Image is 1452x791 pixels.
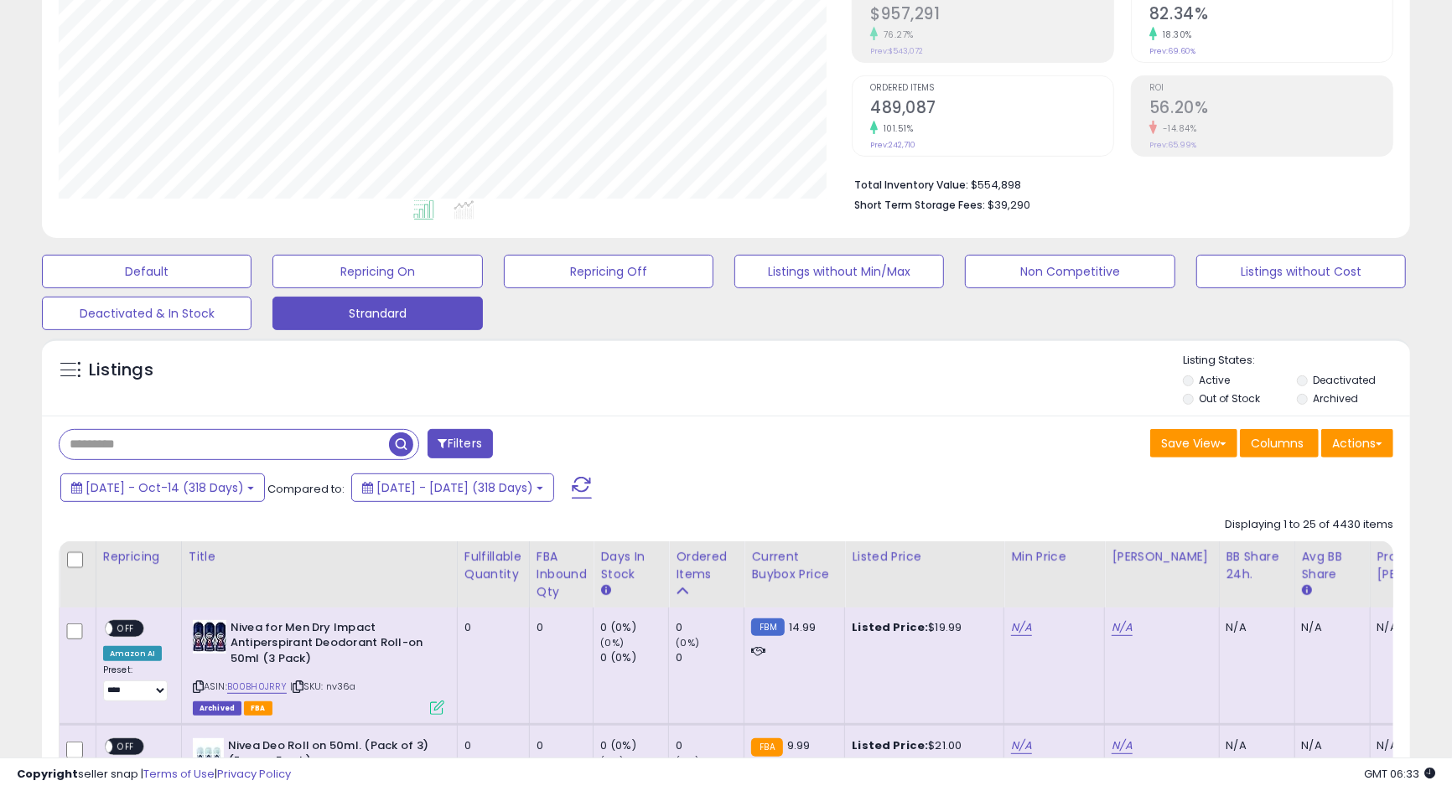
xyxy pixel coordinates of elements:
[751,738,782,757] small: FBA
[86,479,244,496] span: [DATE] - Oct-14 (318 Days)
[464,548,522,583] div: Fulfillable Quantity
[428,429,493,458] button: Filters
[734,255,944,288] button: Listings without Min/Max
[1226,738,1282,753] div: N/A
[1240,429,1319,458] button: Columns
[870,4,1113,27] h2: $957,291
[244,701,272,716] span: FBA
[267,481,345,497] span: Compared to:
[1302,583,1312,598] small: Avg BB Share.
[676,620,744,635] div: 0
[42,255,252,288] button: Default
[1302,548,1363,583] div: Avg BB Share
[1112,548,1211,566] div: [PERSON_NAME]
[870,140,915,150] small: Prev: 242,710
[103,548,174,566] div: Repricing
[878,122,914,135] small: 101.51%
[676,548,737,583] div: Ordered Items
[787,737,811,753] span: 9.99
[600,548,661,583] div: Days In Stock
[852,738,991,753] div: $21.00
[376,479,533,496] span: [DATE] - [DATE] (318 Days)
[112,739,139,753] span: OFF
[351,473,554,502] button: [DATE] - [DATE] (318 Days)
[600,620,668,635] div: 0 (0%)
[1226,620,1282,635] div: N/A
[852,620,991,635] div: $19.99
[217,766,291,782] a: Privacy Policy
[17,766,78,782] strong: Copyright
[504,255,713,288] button: Repricing Off
[143,766,215,782] a: Terms of Use
[1150,429,1237,458] button: Save View
[112,621,139,635] span: OFF
[60,473,265,502] button: [DATE] - Oct-14 (318 Days)
[1302,738,1357,753] div: N/A
[600,738,668,753] div: 0 (0%)
[193,701,241,716] span: Listings that have been deleted from Seller Central
[676,650,744,665] div: 0
[676,738,744,753] div: 0
[17,767,291,783] div: seller snap | |
[1199,391,1260,406] label: Out of Stock
[676,636,699,649] small: (0%)
[1149,98,1392,121] h2: 56.20%
[1149,4,1392,27] h2: 82.34%
[600,650,668,665] div: 0 (0%)
[1226,548,1288,583] div: BB Share 24h.
[878,28,914,41] small: 76.27%
[193,620,226,654] img: 51RUuYJbziS._SL40_.jpg
[537,620,581,635] div: 0
[1313,391,1358,406] label: Archived
[751,618,784,636] small: FBM
[1183,353,1410,369] p: Listing States:
[870,98,1113,121] h2: 489,087
[965,255,1175,288] button: Non Competitive
[854,198,985,212] b: Short Term Storage Fees:
[1112,737,1132,754] a: N/A
[1149,84,1392,93] span: ROI
[600,583,610,598] small: Days In Stock.
[1321,429,1393,458] button: Actions
[1149,140,1196,150] small: Prev: 65.99%
[464,738,516,753] div: 0
[870,46,923,56] small: Prev: $543,072
[1364,766,1435,782] span: 2025-10-15 06:33 GMT
[227,680,288,694] a: B00BH0JRRY
[103,646,162,661] div: Amazon AI
[1149,46,1195,56] small: Prev: 69.60%
[272,297,482,330] button: Strandard
[464,620,516,635] div: 0
[852,548,997,566] div: Listed Price
[751,548,837,583] div: Current Buybox Price
[193,738,224,772] img: 31sUOPTTBcL._SL40_.jpg
[600,636,624,649] small: (0%)
[1302,620,1357,635] div: N/A
[1199,373,1230,387] label: Active
[89,359,153,382] h5: Listings
[1112,619,1132,636] a: N/A
[1313,373,1376,387] label: Deactivated
[852,619,928,635] b: Listed Price:
[988,197,1030,213] span: $39,290
[537,738,581,753] div: 0
[103,664,169,701] div: Preset:
[1225,517,1393,533] div: Displaying 1 to 25 of 4430 items
[193,620,444,713] div: ASIN:
[1157,122,1197,135] small: -14.84%
[870,84,1113,93] span: Ordered Items
[1157,28,1192,41] small: 18.30%
[272,255,482,288] button: Repricing On
[42,297,252,330] button: Deactivated & In Stock
[228,738,432,773] b: Nivea Deo Roll on 50ml. (Pack of 3) (Energy Fresh)
[1011,619,1031,636] a: N/A
[537,548,587,601] div: FBA inbound Qty
[290,680,356,693] span: | SKU: nv36a
[1011,737,1031,754] a: N/A
[854,173,1381,194] li: $554,898
[189,548,450,566] div: Title
[854,178,968,192] b: Total Inventory Value:
[1196,255,1406,288] button: Listings without Cost
[789,619,817,635] span: 14.99
[852,737,928,753] b: Listed Price:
